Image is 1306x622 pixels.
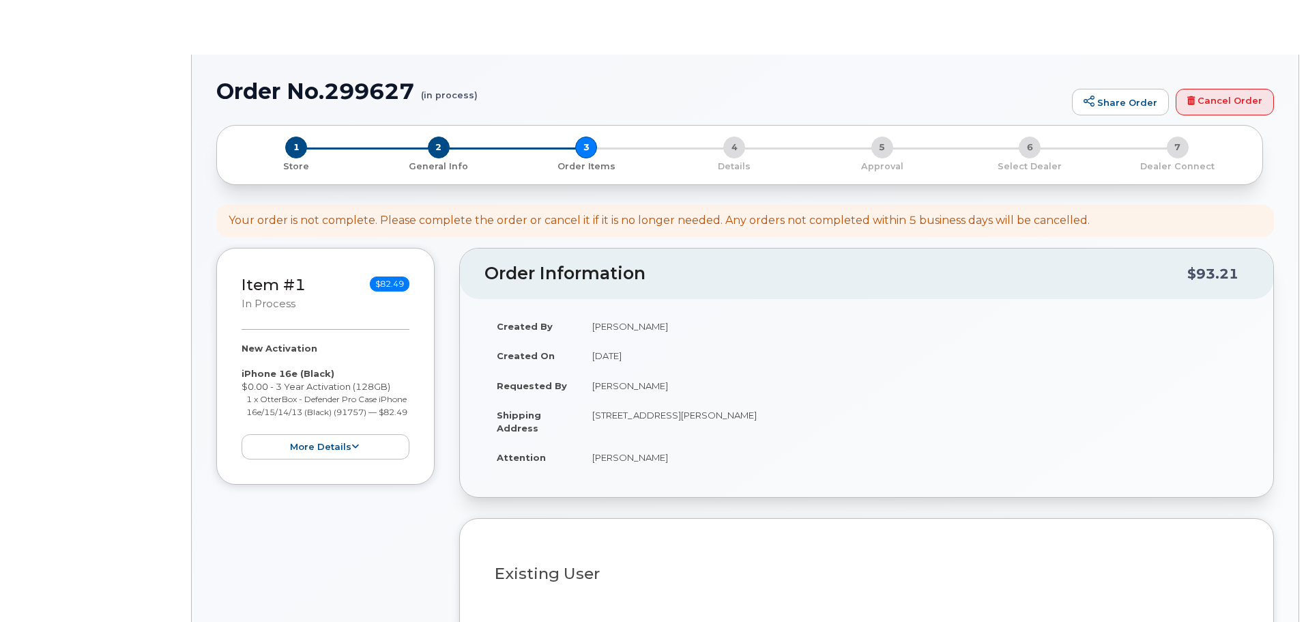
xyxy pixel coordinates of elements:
h3: Existing User [495,565,1238,582]
a: Item #1 [242,275,306,294]
button: more details [242,434,409,460]
strong: Created By [497,321,553,332]
td: [PERSON_NAME] [580,371,1249,401]
small: 1 x OtterBox - Defender Pro Case iPhone 16e/15/14/13 (Black) (91757) — $82.49 [246,394,407,417]
h2: Order Information [484,264,1187,283]
div: $0.00 - 3 Year Activation (128GB) [242,342,409,460]
div: Your order is not complete. Please complete the order or cancel it if it is no longer needed. Any... [229,213,1090,229]
p: General Info [371,160,508,173]
strong: Requested By [497,380,567,391]
span: 1 [285,137,307,158]
td: [PERSON_NAME] [580,311,1249,341]
span: $82.49 [370,277,409,292]
strong: Attention [497,452,546,463]
strong: iPhone 16e (Black) [242,368,334,379]
span: 2 [428,137,450,158]
div: $93.21 [1187,261,1238,287]
td: [STREET_ADDRESS][PERSON_NAME] [580,400,1249,442]
td: [PERSON_NAME] [580,442,1249,472]
p: Store [233,160,360,173]
td: [DATE] [580,341,1249,371]
a: 2 General Info [365,158,513,173]
strong: Created On [497,350,555,361]
a: 1 Store [228,158,365,173]
a: Share Order [1072,89,1169,116]
strong: Shipping Address [497,410,541,434]
strong: New Activation [242,343,317,354]
a: Cancel Order [1176,89,1274,116]
h1: Order No.299627 [216,79,1065,103]
small: in process [242,298,295,310]
small: (in process) [421,79,478,100]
